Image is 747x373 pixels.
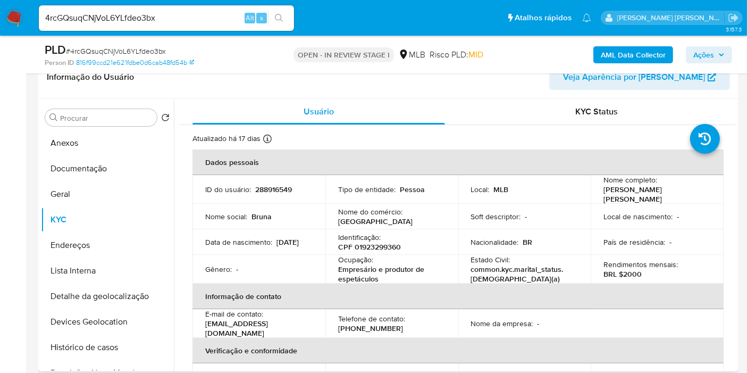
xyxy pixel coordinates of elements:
button: KYC [41,207,174,233]
b: AML Data Collector [601,46,666,63]
p: common.kyc.marital_status.[DEMOGRAPHIC_DATA](a) [471,264,574,284]
p: Tipo de entidade : [338,185,396,194]
button: Lista Interna [41,258,174,284]
input: Procurar [60,113,153,123]
p: Soft descriptor : [471,212,521,221]
b: PLD [45,41,66,58]
a: Notificações [582,13,591,22]
button: Ações [686,46,732,63]
div: MLB [398,49,425,61]
button: Endereços [41,233,174,258]
p: Telefone de contato : [338,314,405,324]
span: 3.157.3 [726,25,742,34]
p: - [236,264,238,274]
span: MID [468,48,483,61]
p: Pessoa [400,185,425,194]
span: Alt [246,13,254,23]
h1: Informação do Usuário [47,72,134,82]
p: Ocupação : [338,255,373,264]
a: 816f99ccd21e621fdbe0d6cab48fd54b [76,58,194,68]
input: Pesquise usuários ou casos... [39,11,294,25]
button: Detalhe da geolocalização [41,284,174,309]
button: Documentação [41,156,174,181]
p: - [525,212,527,221]
th: Dados pessoais [192,150,724,175]
p: [EMAIL_ADDRESS][DOMAIN_NAME] [205,319,308,338]
a: Sair [728,12,739,23]
p: leticia.merlin@mercadolivre.com [617,13,725,23]
p: - [669,237,672,247]
p: Nacionalidade : [471,237,519,247]
span: Veja Aparência por [PERSON_NAME] [563,64,705,90]
span: Risco PLD: [430,49,483,61]
span: s [260,13,263,23]
th: Verificação e conformidade [192,338,724,363]
p: CPF 01923299360 [338,242,401,252]
p: - [538,319,540,328]
button: Geral [41,181,174,207]
p: Atualizado há 17 dias [192,134,261,144]
p: Estado Civil : [471,255,510,264]
p: Nome social : [205,212,247,221]
span: # 4rcGQsuqCNjVoL6YLfdeo3bx [66,46,166,56]
button: AML Data Collector [593,46,673,63]
p: MLB [494,185,509,194]
span: Usuário [304,105,334,118]
p: Identificação : [338,233,381,242]
p: [PERSON_NAME] [PERSON_NAME] [603,185,707,204]
p: - [677,212,679,221]
p: [DATE] [276,237,299,247]
p: Data de nascimento : [205,237,272,247]
button: Veja Aparência por [PERSON_NAME] [549,64,730,90]
p: ID do usuário : [205,185,251,194]
p: Empresário e produtor de espetáculos [338,264,441,284]
p: Nome da empresa : [471,319,533,328]
p: BR [523,237,533,247]
button: Histórico de casos [41,335,174,360]
button: Retornar ao pedido padrão [161,113,170,125]
p: [PHONE_NUMBER] [338,324,403,333]
p: País de residência : [603,237,665,247]
span: Atalhos rápidos [515,12,572,23]
button: Procurar [49,113,58,122]
p: [GEOGRAPHIC_DATA] [338,217,413,226]
button: Devices Geolocation [41,309,174,335]
b: Person ID [45,58,74,68]
button: Anexos [41,130,174,156]
p: OPEN - IN REVIEW STAGE I [293,47,394,62]
th: Informação de contato [192,284,724,309]
span: KYC Status [576,105,618,118]
p: Local : [471,185,490,194]
span: Ações [693,46,714,63]
p: 288916549 [255,185,292,194]
p: Nome completo : [603,175,657,185]
p: Bruna [251,212,272,221]
p: E-mail de contato : [205,309,263,319]
p: Nome do comércio : [338,207,402,217]
p: Gênero : [205,264,232,274]
p: Local de nascimento : [603,212,673,221]
button: search-icon [268,11,290,26]
p: BRL $2000 [603,269,642,279]
p: Rendimentos mensais : [603,260,678,269]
